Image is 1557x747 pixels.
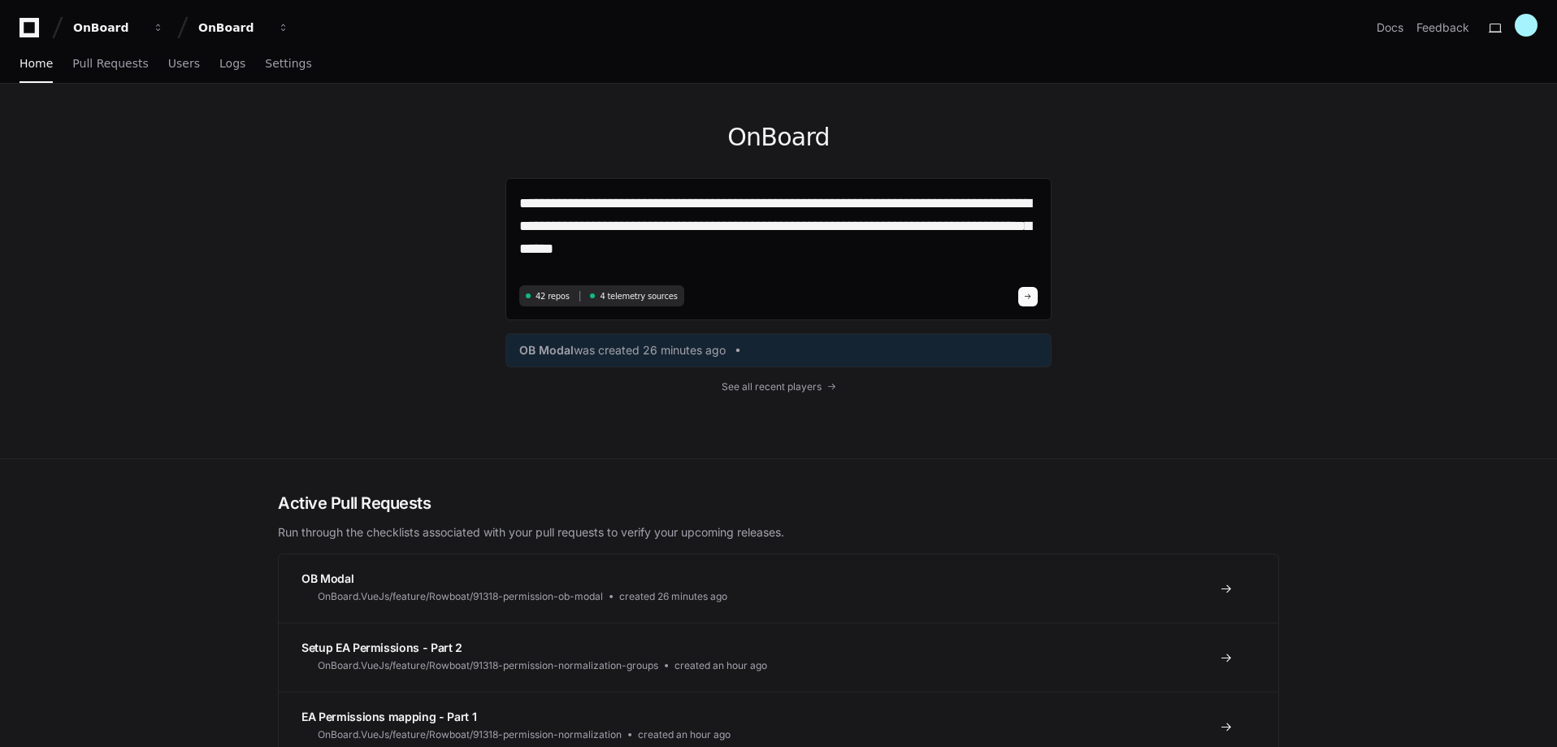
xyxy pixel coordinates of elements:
[278,524,1279,541] p: Run through the checklists associated with your pull requests to verify your upcoming releases.
[198,20,268,36] div: OnBoard
[67,13,171,42] button: OnBoard
[318,728,622,741] span: OnBoard.VueJs/feature/Rowboat/91318-permission-normalization
[505,380,1052,393] a: See all recent players
[279,623,1278,692] a: Setup EA Permissions - Part 2OnBoard.VueJs/feature/Rowboat/91318-permission-normalization-groupsc...
[265,46,311,83] a: Settings
[279,554,1278,623] a: OB ModalOnBoard.VueJs/feature/Rowboat/91318-permission-ob-modalcreated 26 minutes ago
[574,342,726,358] span: was created 26 minutes ago
[519,342,1038,358] a: OB Modalwas created 26 minutes ago
[318,659,658,672] span: OnBoard.VueJs/feature/Rowboat/91318-permission-normalization-groups
[301,571,353,585] span: OB Modal
[536,290,570,302] span: 42 repos
[674,659,767,672] span: created an hour ago
[505,123,1052,152] h1: OnBoard
[20,46,53,83] a: Home
[20,59,53,68] span: Home
[722,380,822,393] span: See all recent players
[73,20,143,36] div: OnBoard
[168,46,200,83] a: Users
[219,59,245,68] span: Logs
[519,342,574,358] span: OB Modal
[619,590,727,603] span: created 26 minutes ago
[219,46,245,83] a: Logs
[192,13,296,42] button: OnBoard
[301,710,476,723] span: EA Permissions mapping - Part 1
[301,641,462,654] span: Setup EA Permissions - Part 2
[638,728,731,741] span: created an hour ago
[265,59,311,68] span: Settings
[168,59,200,68] span: Users
[278,492,1279,515] h2: Active Pull Requests
[1416,20,1469,36] button: Feedback
[72,59,148,68] span: Pull Requests
[72,46,148,83] a: Pull Requests
[600,290,677,302] span: 4 telemetry sources
[1377,20,1403,36] a: Docs
[318,590,603,603] span: OnBoard.VueJs/feature/Rowboat/91318-permission-ob-modal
